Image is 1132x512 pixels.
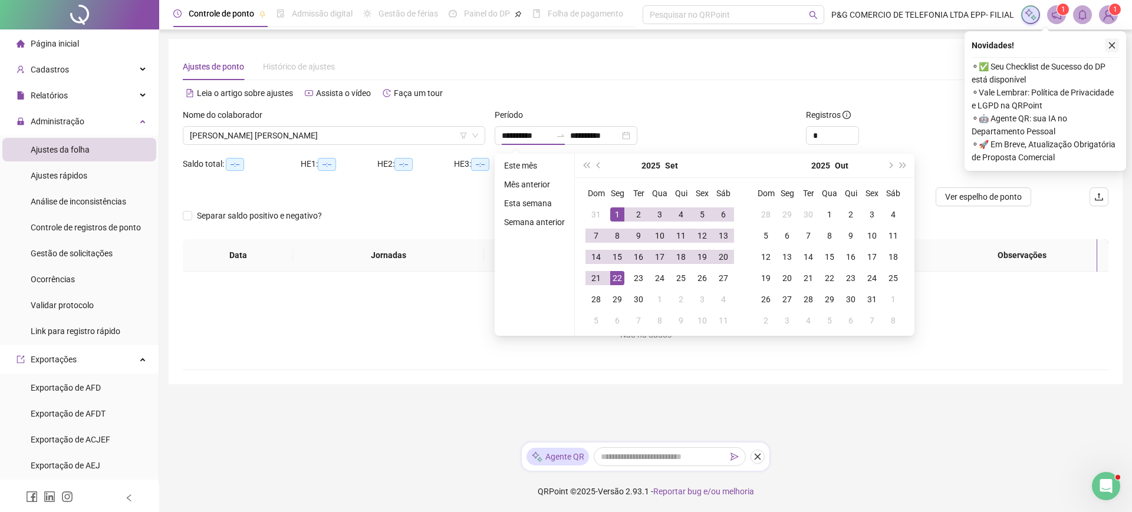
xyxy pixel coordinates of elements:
div: 16 [844,250,858,264]
div: 6 [716,207,730,222]
td: 2025-09-27 [713,267,734,289]
td: 2025-10-05 [585,310,607,331]
span: Novidades ! [972,39,1014,52]
div: 28 [759,207,773,222]
div: 23 [631,271,646,285]
td: 2025-09-02 [628,204,649,225]
div: 27 [780,292,794,306]
td: 2025-10-11 [713,310,734,331]
div: 15 [610,250,624,264]
span: filter [460,132,467,139]
span: upload [1094,192,1104,202]
div: 20 [716,250,730,264]
div: 29 [822,292,837,306]
div: 4 [674,207,688,222]
span: close [1108,41,1116,49]
td: 2025-09-05 [692,204,713,225]
span: search [809,11,818,19]
td: 2025-09-04 [670,204,692,225]
div: 11 [716,313,730,328]
div: 9 [844,229,858,243]
span: file-done [277,9,285,18]
div: 20 [780,271,794,285]
div: 2 [844,207,858,222]
span: Ocorrências [31,275,75,284]
td: 2025-11-01 [883,289,904,310]
td: 2025-10-17 [861,246,883,267]
td: 2025-10-27 [776,289,798,310]
td: 2025-09-18 [670,246,692,267]
td: 2025-11-06 [840,310,861,331]
td: 2025-10-22 [819,267,840,289]
td: 2025-11-08 [883,310,904,331]
label: Período [495,108,531,121]
li: Este mês [499,158,570,173]
div: 22 [822,271,837,285]
div: 1 [822,207,837,222]
div: 1 [653,292,667,306]
span: ⚬ 🤖 Agente QR: sua IA no Departamento Pessoal [972,112,1119,138]
th: Qui [670,183,692,204]
div: 16 [631,250,646,264]
span: linkedin [44,491,55,503]
td: 2025-09-09 [628,225,649,246]
td: 2025-09-13 [713,225,734,246]
span: export [17,355,25,364]
td: 2025-10-16 [840,246,861,267]
td: 2025-09-14 [585,246,607,267]
span: history [383,89,391,97]
td: 2025-09-19 [692,246,713,267]
span: facebook [26,491,38,503]
th: Qui [840,183,861,204]
span: --:-- [471,158,489,171]
div: Agente QR [526,448,589,465]
div: 10 [865,229,879,243]
div: 1 [886,292,900,306]
img: 7483 [1100,6,1117,24]
div: 25 [886,271,900,285]
button: year panel [811,154,830,177]
div: 23 [844,271,858,285]
td: 2025-09-11 [670,225,692,246]
td: 2025-09-20 [713,246,734,267]
span: --:-- [226,158,244,171]
td: 2025-10-15 [819,246,840,267]
td: 2025-09-26 [692,267,713,289]
div: 19 [759,271,773,285]
th: Seg [607,183,628,204]
td: 2025-10-07 [628,310,649,331]
th: Jornadas [293,239,484,272]
span: Folha de pagamento [548,9,623,18]
div: 12 [759,250,773,264]
span: Ver espelho de ponto [945,190,1022,203]
div: 28 [589,292,603,306]
span: Validar protocolo [31,300,94,310]
td: 2025-10-20 [776,267,798,289]
td: 2025-10-10 [861,225,883,246]
div: 3 [865,207,879,222]
span: lock [17,117,25,125]
div: 13 [716,229,730,243]
span: ⚬ Vale Lembrar: Política de Privacidade e LGPD na QRPoint [972,86,1119,112]
span: ⚬ 🚀 Em Breve, Atualização Obrigatória de Proposta Comercial [972,138,1119,164]
td: 2025-09-30 [798,204,819,225]
div: Não há dados [197,328,1094,341]
div: 17 [865,250,879,264]
td: 2025-11-07 [861,310,883,331]
div: HE 2: [377,157,454,171]
div: 14 [801,250,815,264]
span: Ajustes da folha [31,145,90,154]
td: 2025-10-19 [755,267,776,289]
td: 2025-10-08 [819,225,840,246]
span: Gestão de férias [379,9,438,18]
div: 9 [631,229,646,243]
td: 2025-10-02 [670,289,692,310]
span: Leia o artigo sobre ajustes [197,88,293,98]
span: left [125,494,133,502]
span: down [472,132,479,139]
div: 6 [780,229,794,243]
th: Ter [798,183,819,204]
td: 2025-10-03 [692,289,713,310]
td: 2025-10-21 [798,267,819,289]
td: 2025-09-12 [692,225,713,246]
